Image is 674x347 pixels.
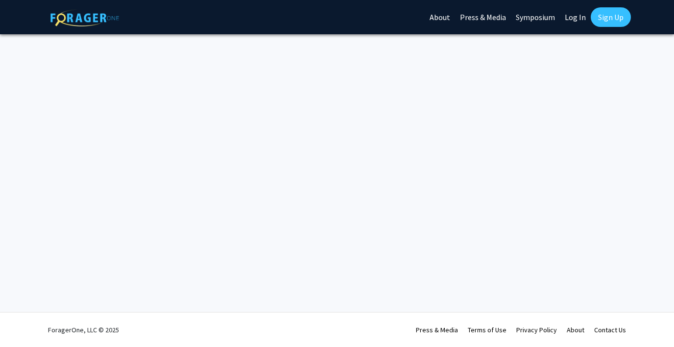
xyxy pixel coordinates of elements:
[567,325,584,334] a: About
[50,9,119,26] img: ForagerOne Logo
[48,313,119,347] div: ForagerOne, LLC © 2025
[468,325,506,334] a: Terms of Use
[591,7,631,27] a: Sign Up
[516,325,557,334] a: Privacy Policy
[594,325,626,334] a: Contact Us
[416,325,458,334] a: Press & Media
